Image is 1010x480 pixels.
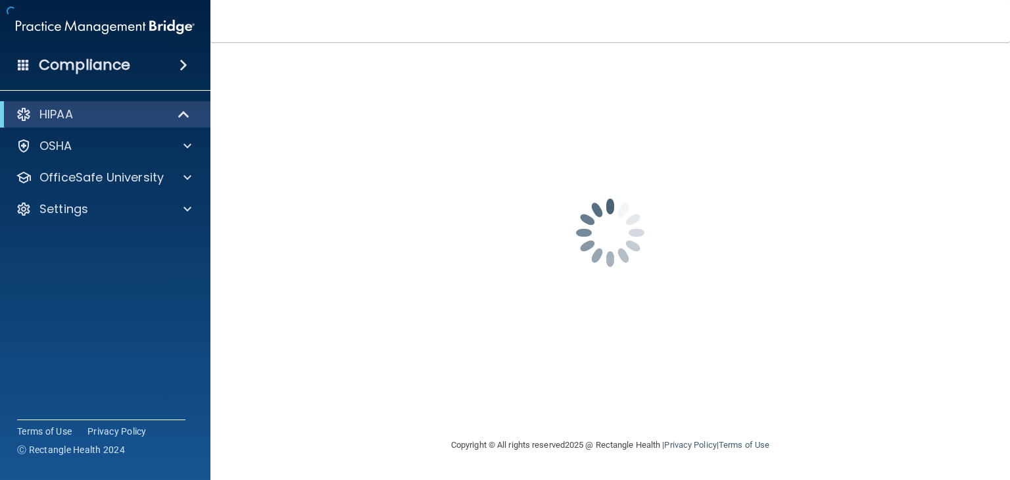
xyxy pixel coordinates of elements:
a: Settings [16,201,191,217]
a: Terms of Use [719,440,769,450]
a: Terms of Use [17,425,72,438]
a: Privacy Policy [664,440,716,450]
p: HIPAA [39,107,73,122]
div: Copyright © All rights reserved 2025 @ Rectangle Health | | [370,424,850,466]
span: Ⓒ Rectangle Health 2024 [17,443,125,456]
p: OfficeSafe University [39,170,164,185]
img: spinner.e123f6fc.gif [544,167,676,299]
img: PMB logo [16,14,195,40]
p: Settings [39,201,88,217]
a: Privacy Policy [87,425,147,438]
a: HIPAA [16,107,191,122]
a: OfficeSafe University [16,170,191,185]
p: OSHA [39,138,72,154]
a: OSHA [16,138,191,154]
h4: Compliance [39,56,130,74]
